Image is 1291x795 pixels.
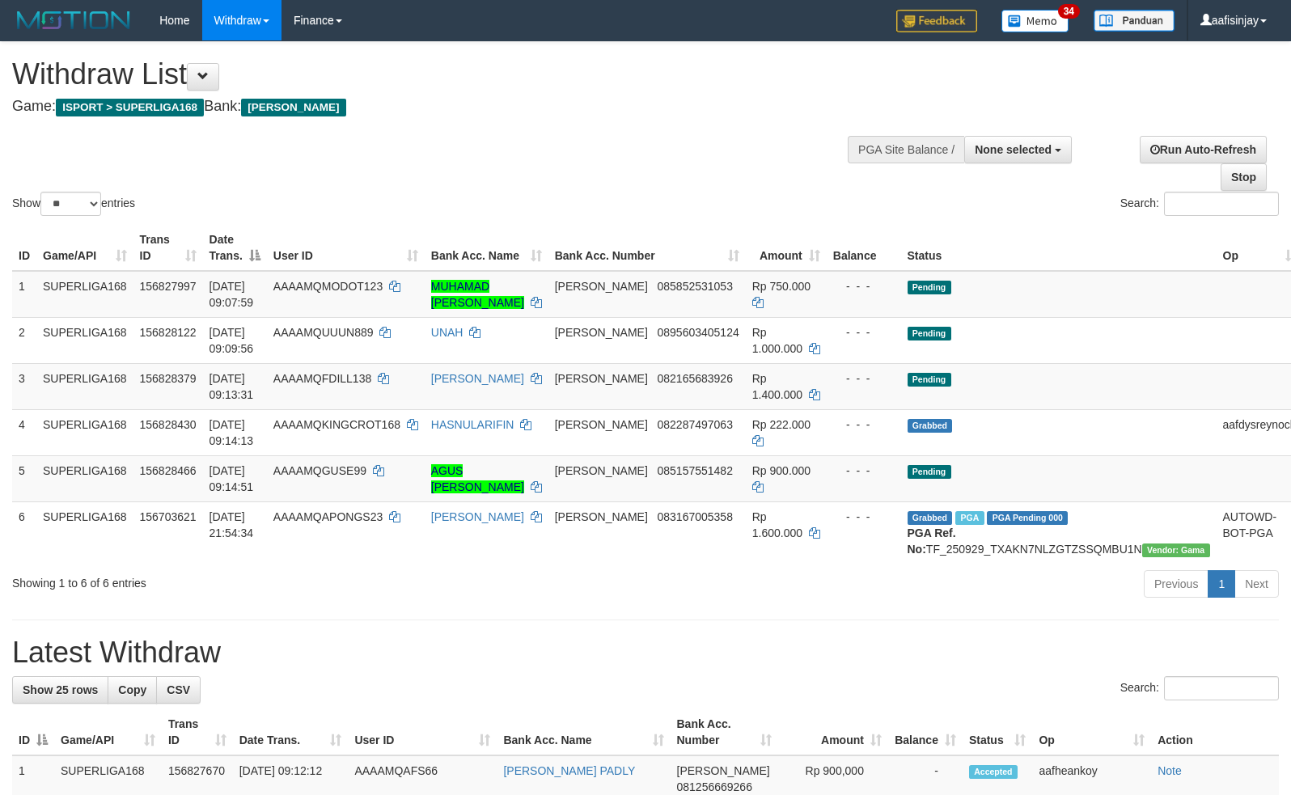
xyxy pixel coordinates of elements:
span: [PERSON_NAME] [555,464,648,477]
span: ISPORT > SUPERLIGA168 [56,99,204,116]
span: [PERSON_NAME] [555,510,648,523]
a: CSV [156,676,201,704]
label: Show entries [12,192,135,216]
span: Rp 750.000 [752,280,811,293]
img: Button%20Memo.svg [1001,10,1069,32]
th: Amount: activate to sort column ascending [746,225,827,271]
td: 3 [12,363,36,409]
th: Trans ID: activate to sort column ascending [133,225,203,271]
span: Copy [118,683,146,696]
span: Rp 222.000 [752,418,811,431]
span: [PERSON_NAME] [241,99,345,116]
span: AAAAMQUUUN889 [273,326,374,339]
td: 5 [12,455,36,501]
th: Date Trans.: activate to sort column descending [203,225,267,271]
th: Bank Acc. Name: activate to sort column ascending [425,225,548,271]
th: Bank Acc. Number: activate to sort column ascending [671,709,779,755]
a: Show 25 rows [12,676,108,704]
td: SUPERLIGA168 [36,271,133,318]
th: Bank Acc. Number: activate to sort column ascending [548,225,746,271]
a: UNAH [431,326,463,339]
span: Copy 085852531053 to clipboard [658,280,733,293]
span: Accepted [969,765,1018,779]
img: Feedback.jpg [896,10,977,32]
a: [PERSON_NAME] PADLY [503,764,635,777]
span: Pending [908,465,951,479]
th: Game/API: activate to sort column ascending [36,225,133,271]
span: AAAAMQMODOT123 [273,280,383,293]
div: PGA Site Balance / [848,136,964,163]
th: Status: activate to sort column ascending [963,709,1033,755]
span: AAAAMQKINGCROT168 [273,418,400,431]
span: Pending [908,327,951,340]
span: 156828379 [140,372,197,385]
div: Showing 1 to 6 of 6 entries [12,569,526,591]
span: Vendor URL: https://trx31.1velocity.biz [1142,543,1210,557]
span: 156828430 [140,418,197,431]
span: Copy 085157551482 to clipboard [658,464,733,477]
td: 6 [12,501,36,564]
b: PGA Ref. No: [908,526,956,556]
span: [PERSON_NAME] [555,326,648,339]
td: SUPERLIGA168 [36,455,133,501]
a: [PERSON_NAME] [431,510,524,523]
th: Trans ID: activate to sort column ascending [162,709,233,755]
th: ID [12,225,36,271]
th: Game/API: activate to sort column ascending [54,709,162,755]
span: CSV [167,683,190,696]
h1: Withdraw List [12,58,844,91]
a: Run Auto-Refresh [1140,136,1267,163]
td: SUPERLIGA168 [36,501,133,564]
div: - - - [833,417,895,433]
span: Grabbed [908,419,953,433]
th: Balance: activate to sort column ascending [888,709,963,755]
span: Pending [908,281,951,294]
span: Rp 900.000 [752,464,811,477]
span: AAAAMQGUSE99 [273,464,366,477]
span: Show 25 rows [23,683,98,696]
div: - - - [833,463,895,479]
a: [PERSON_NAME] [431,372,524,385]
span: AAAAMQFDILL138 [273,372,371,385]
th: ID: activate to sort column descending [12,709,54,755]
th: Status [901,225,1217,271]
span: Pending [908,373,951,387]
span: 156828466 [140,464,197,477]
a: HASNULARIFIN [431,418,514,431]
a: Note [1158,764,1182,777]
span: [DATE] 09:07:59 [210,280,254,309]
select: Showentries [40,192,101,216]
img: MOTION_logo.png [12,8,135,32]
span: [DATE] 09:14:51 [210,464,254,493]
span: 34 [1058,4,1080,19]
span: [PERSON_NAME] [555,372,648,385]
td: 1 [12,271,36,318]
span: [DATE] 09:09:56 [210,326,254,355]
th: Date Trans.: activate to sort column ascending [233,709,349,755]
span: [DATE] 21:54:34 [210,510,254,539]
a: Next [1234,570,1279,598]
th: User ID: activate to sort column ascending [348,709,497,755]
td: SUPERLIGA168 [36,363,133,409]
div: - - - [833,370,895,387]
span: 156828122 [140,326,197,339]
td: SUPERLIGA168 [36,409,133,455]
span: [PERSON_NAME] [555,418,648,431]
th: User ID: activate to sort column ascending [267,225,425,271]
span: 156703621 [140,510,197,523]
label: Search: [1120,676,1279,700]
span: Copy 081256669266 to clipboard [677,780,752,793]
button: None selected [964,136,1072,163]
a: AGUS [PERSON_NAME] [431,464,524,493]
span: Copy 0895603405124 to clipboard [658,326,739,339]
td: TF_250929_TXAKN7NLZGTZSSQMBU1N [901,501,1217,564]
span: Rp 1.600.000 [752,510,802,539]
th: Op: activate to sort column ascending [1032,709,1151,755]
span: Grabbed [908,511,953,525]
span: Copy 082287497063 to clipboard [658,418,733,431]
span: Marked by aafchhiseyha [955,511,984,525]
span: [PERSON_NAME] [677,764,770,777]
span: 156827997 [140,280,197,293]
th: Action [1151,709,1279,755]
th: Amount: activate to sort column ascending [778,709,888,755]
